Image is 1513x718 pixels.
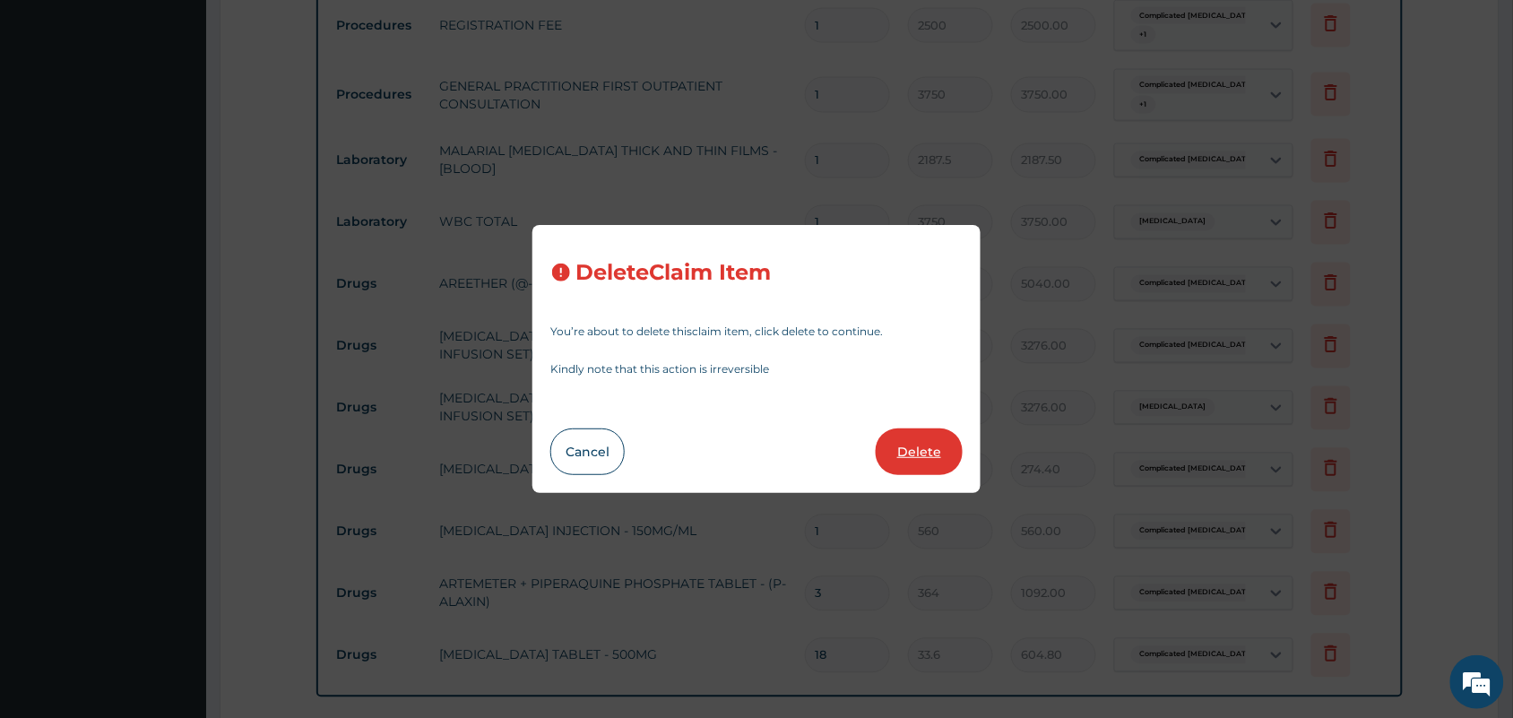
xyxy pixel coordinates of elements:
[876,428,963,475] button: Delete
[294,9,337,52] div: Minimize live chat window
[550,326,963,337] p: You’re about to delete this claim item , click delete to continue.
[104,226,247,407] span: We're online!
[93,100,301,124] div: Chat with us now
[550,364,963,375] p: Kindly note that this action is irreversible
[550,428,625,475] button: Cancel
[575,261,771,285] h3: Delete Claim Item
[9,489,342,552] textarea: Type your message and hit 'Enter'
[33,90,73,134] img: d_794563401_company_1708531726252_794563401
